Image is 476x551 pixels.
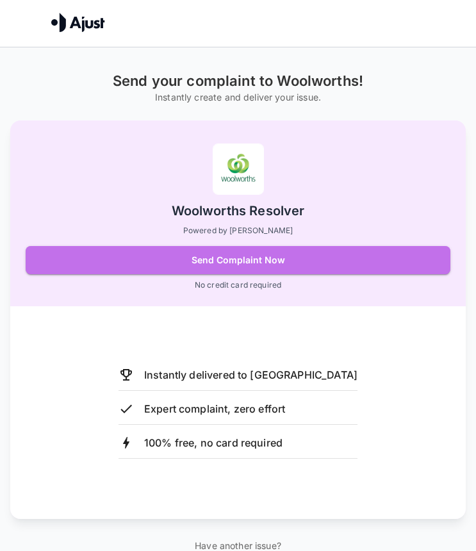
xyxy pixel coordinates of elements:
p: Instantly delivered to [GEOGRAPHIC_DATA] [144,367,357,382]
p: No credit card required [195,279,281,291]
p: 100% free, no card required [144,435,283,450]
img: Woolworths [213,144,264,195]
p: Powered by [PERSON_NAME] [183,225,293,236]
button: Send Complaint Now [26,246,450,274]
h6: Instantly create and deliver your issue. [113,90,363,106]
h2: Woolworths Resolver [172,202,305,220]
img: Ajust [51,13,105,32]
h1: Send your complaint to Woolworths! [113,73,363,90]
p: Expert complaint, zero effort [144,401,285,416]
